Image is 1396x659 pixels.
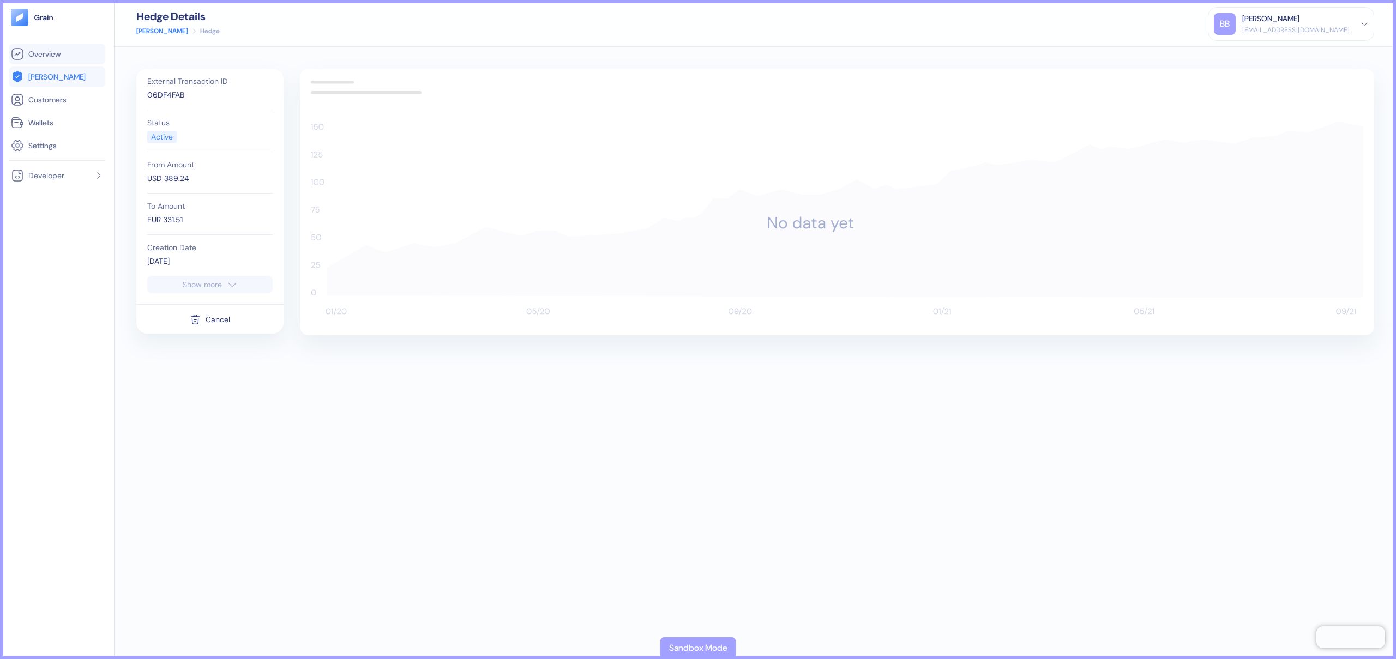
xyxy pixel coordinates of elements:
div: To Amount [147,202,273,210]
span: Overview [28,49,61,59]
div: [PERSON_NAME] [1242,13,1299,25]
a: [PERSON_NAME] [11,70,103,83]
div: Sandbox Mode [669,642,727,655]
div: USD 389.24 [147,173,273,184]
a: [PERSON_NAME] [136,26,188,36]
a: Overview [11,47,103,61]
div: EUR 331.51 [147,214,273,226]
div: Creation Date [147,244,273,251]
div: Active [151,131,173,143]
a: Settings [11,139,103,152]
span: Settings [28,140,57,151]
div: Status [147,119,273,126]
button: Cancel [190,309,230,330]
div: From Amount [147,161,273,168]
div: BB [1214,13,1236,35]
div: Cancel [206,316,230,323]
span: [PERSON_NAME] [28,71,86,82]
div: [EMAIL_ADDRESS][DOMAIN_NAME] [1242,25,1350,35]
div: External Transaction ID [147,77,273,85]
div: 06DF4FAB [147,89,273,101]
div: [DATE] [147,256,273,267]
span: Developer [28,170,64,181]
img: logo-tablet-V2.svg [11,9,28,26]
span: Customers [28,94,67,105]
a: Wallets [11,116,103,129]
div: Show more [183,281,222,288]
span: Wallets [28,117,53,128]
img: logo [34,14,54,21]
a: Customers [11,93,103,106]
div: Hedge Details [136,11,220,22]
button: Show more [147,276,273,293]
iframe: Chatra live chat [1316,626,1385,648]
